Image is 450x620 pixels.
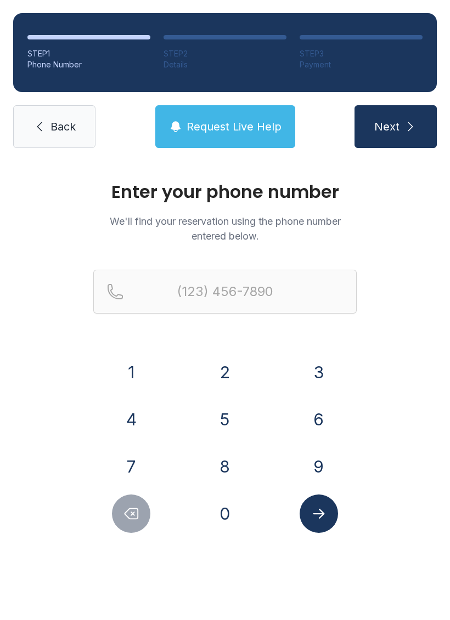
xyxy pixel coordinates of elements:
[112,400,150,439] button: 4
[374,119,400,134] span: Next
[164,59,286,70] div: Details
[300,48,423,59] div: STEP 3
[112,353,150,391] button: 1
[112,494,150,533] button: Delete number
[206,447,244,486] button: 8
[206,353,244,391] button: 2
[164,48,286,59] div: STEP 2
[93,183,357,201] h1: Enter your phone number
[300,59,423,70] div: Payment
[93,214,357,243] p: We'll find your reservation using the phone number entered below.
[27,59,150,70] div: Phone Number
[27,48,150,59] div: STEP 1
[300,447,338,486] button: 9
[300,494,338,533] button: Submit lookup form
[300,353,338,391] button: 3
[206,494,244,533] button: 0
[50,119,76,134] span: Back
[187,119,282,134] span: Request Live Help
[206,400,244,439] button: 5
[93,270,357,314] input: Reservation phone number
[112,447,150,486] button: 7
[300,400,338,439] button: 6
